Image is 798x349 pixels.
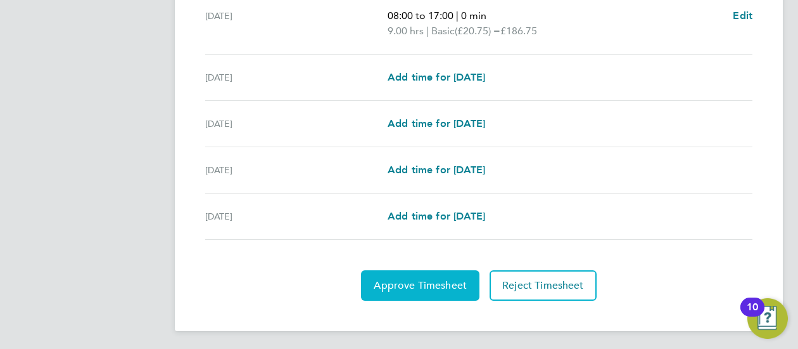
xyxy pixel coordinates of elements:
[388,210,485,222] span: Add time for [DATE]
[205,162,388,178] div: [DATE]
[374,279,467,292] span: Approve Timesheet
[388,162,485,178] a: Add time for [DATE]
[388,10,453,22] span: 08:00 to 17:00
[205,8,388,39] div: [DATE]
[388,25,424,37] span: 9.00 hrs
[361,270,479,301] button: Approve Timesheet
[388,164,485,176] span: Add time for [DATE]
[747,307,758,324] div: 10
[500,25,537,37] span: £186.75
[388,117,485,129] span: Add time for [DATE]
[388,209,485,224] a: Add time for [DATE]
[461,10,486,22] span: 0 min
[455,25,500,37] span: (£20.75) =
[205,209,388,224] div: [DATE]
[490,270,597,301] button: Reject Timesheet
[388,116,485,131] a: Add time for [DATE]
[388,70,485,85] a: Add time for [DATE]
[205,70,388,85] div: [DATE]
[426,25,429,37] span: |
[733,8,752,23] a: Edit
[431,23,455,39] span: Basic
[205,116,388,131] div: [DATE]
[456,10,459,22] span: |
[388,71,485,83] span: Add time for [DATE]
[502,279,584,292] span: Reject Timesheet
[733,10,752,22] span: Edit
[747,298,788,339] button: Open Resource Center, 10 new notifications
